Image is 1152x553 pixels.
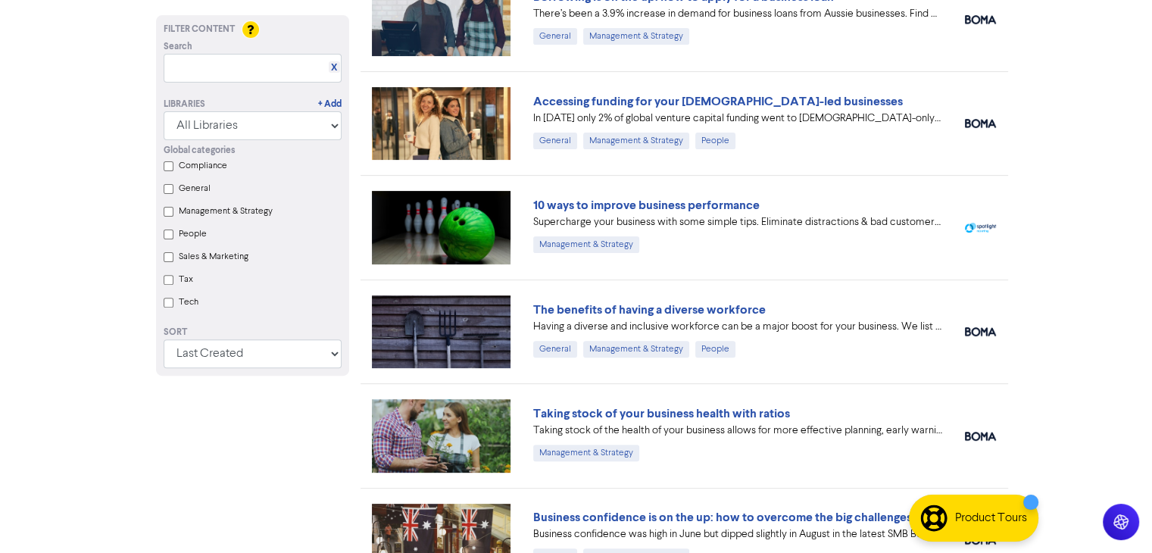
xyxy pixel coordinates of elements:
[965,223,996,233] img: spotlight
[179,159,227,173] label: Compliance
[695,133,735,149] div: People
[533,445,639,461] div: Management & Strategy
[179,182,211,195] label: General
[533,94,903,109] a: Accessing funding for your [DEMOGRAPHIC_DATA]-led businesses
[1076,480,1152,553] iframe: Chat Widget
[533,302,766,317] a: The benefits of having a diverse workforce
[179,250,248,264] label: Sales & Marketing
[331,62,337,73] a: X
[164,98,205,111] div: Libraries
[533,406,790,421] a: Taking stock of your business health with ratios
[695,341,735,358] div: People
[533,341,577,358] div: General
[533,526,942,542] div: Business confidence was high in June but dipped slightly in August in the latest SMB Business Ins...
[179,295,198,309] label: Tech
[533,214,942,230] div: Supercharge your business with some simple tips. Eliminate distractions & bad customers, get a pl...
[583,133,689,149] div: Management & Strategy
[179,273,193,286] label: Tax
[533,6,942,22] div: There’s been a 3.9% increase in demand for business loans from Aussie businesses. Find out the be...
[533,319,942,335] div: Having a diverse and inclusive workforce can be a major boost for your business. We list four of ...
[164,23,342,36] div: Filter Content
[533,423,942,439] div: Taking stock of the health of your business allows for more effective planning, early warning abo...
[583,28,689,45] div: Management & Strategy
[164,40,192,54] span: Search
[164,326,342,339] div: Sort
[179,205,273,218] label: Management & Strategy
[533,28,577,45] div: General
[965,15,996,24] img: boma
[533,236,639,253] div: Management & Strategy
[965,119,996,128] img: boma
[533,510,912,525] a: Business confidence is on the up: how to overcome the big challenges
[179,227,207,241] label: People
[533,198,760,213] a: 10 ways to improve business performance
[533,133,577,149] div: General
[318,98,342,111] a: + Add
[164,144,342,158] div: Global categories
[965,327,996,336] img: boma
[583,341,689,358] div: Management & Strategy
[965,432,996,441] img: boma_accounting
[533,111,942,127] div: In 2024 only 2% of global venture capital funding went to female-only founding teams. We highligh...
